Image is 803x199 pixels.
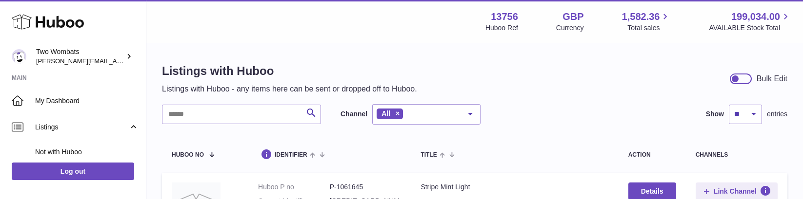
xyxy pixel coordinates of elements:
div: Huboo Ref [485,23,518,33]
span: Link Channel [714,187,757,196]
a: 199,034.00 AVAILABLE Stock Total [709,10,791,33]
span: 199,034.00 [731,10,780,23]
span: [PERSON_NAME][EMAIL_ADDRESS][PERSON_NAME][DOMAIN_NAME] [36,57,248,65]
a: Log out [12,163,134,180]
span: AVAILABLE Stock Total [709,23,791,33]
strong: 13756 [491,10,518,23]
span: Listings [35,123,128,132]
h1: Listings with Huboo [162,63,417,79]
div: Two Wombats [36,47,124,66]
span: identifier [275,152,307,158]
div: Stripe Mint Light [421,182,608,192]
label: Channel [341,109,367,119]
span: My Dashboard [35,96,139,106]
p: Listings with Huboo - any items here can be sent or dropped off to Huboo. [162,84,417,94]
div: Currency [556,23,584,33]
label: Show [706,109,724,119]
img: adam.randall@twowombats.com [12,49,26,64]
dd: P-1061645 [330,182,401,192]
a: 1,582.36 Total sales [622,10,671,33]
span: entries [767,109,787,119]
span: All [381,109,390,117]
strong: GBP [562,10,583,23]
span: Huboo no [172,152,204,158]
span: title [421,152,437,158]
dt: Huboo P no [258,182,330,192]
span: 1,582.36 [622,10,660,23]
div: Bulk Edit [757,73,787,84]
div: action [628,152,676,158]
div: channels [696,152,778,158]
span: Not with Huboo [35,147,139,157]
span: Total sales [627,23,671,33]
